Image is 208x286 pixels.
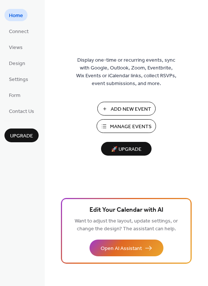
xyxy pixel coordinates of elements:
[105,144,147,155] span: 🚀 Upgrade
[111,105,151,113] span: Add New Event
[9,28,29,36] span: Connect
[101,142,152,156] button: 🚀 Upgrade
[4,105,39,117] a: Contact Us
[75,216,178,234] span: Want to adjust the layout, update settings, or change the design? The assistant can help.
[4,73,33,85] a: Settings
[4,41,27,53] a: Views
[10,132,33,140] span: Upgrade
[4,9,27,21] a: Home
[97,102,156,116] button: Add New Event
[9,44,23,52] span: Views
[9,12,23,20] span: Home
[101,245,142,253] span: Open AI Assistant
[9,60,25,68] span: Design
[4,57,30,69] a: Design
[76,56,176,88] span: Display one-time or recurring events, sync with Google, Outlook, Zoom, Eventbrite, Wix Events or ...
[4,89,25,101] a: Form
[9,76,28,84] span: Settings
[4,129,39,142] button: Upgrade
[9,108,34,116] span: Contact Us
[4,25,33,37] a: Connect
[9,92,20,100] span: Form
[90,205,163,215] span: Edit Your Calendar with AI
[90,240,163,256] button: Open AI Assistant
[97,119,156,133] button: Manage Events
[110,123,152,131] span: Manage Events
